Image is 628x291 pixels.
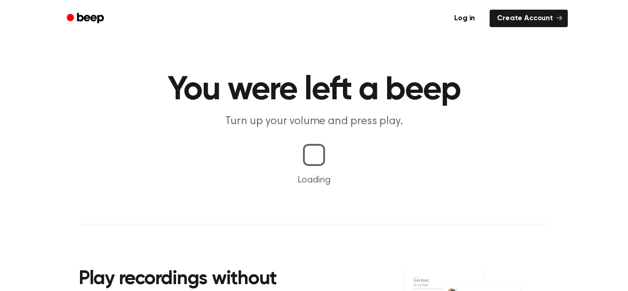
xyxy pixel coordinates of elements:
h1: You were left a beep [79,74,549,107]
a: Beep [60,10,112,28]
a: Create Account [490,10,568,27]
p: Loading [11,173,617,187]
p: Turn up your volume and press play. [137,114,491,129]
a: Log in [445,8,484,29]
